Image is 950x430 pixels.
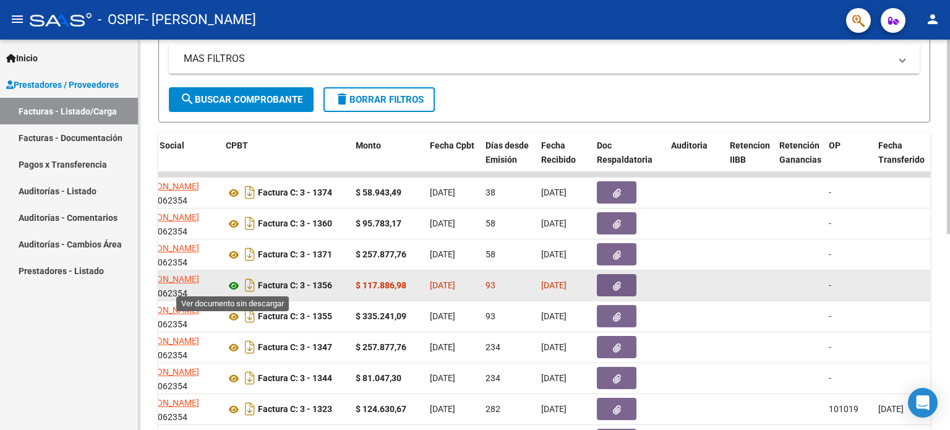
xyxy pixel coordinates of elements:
span: [DATE] [541,249,567,259]
span: - [829,187,831,197]
datatable-header-cell: Retención Ganancias [774,132,824,187]
span: - [829,311,831,321]
datatable-header-cell: Monto [351,132,425,187]
span: - [829,373,831,383]
button: Borrar Filtros [323,87,435,112]
div: 20139062354 [133,272,216,298]
strong: Factura C: 3 - 1374 [258,188,332,198]
span: Inicio [6,51,38,65]
span: [DATE] [430,280,455,290]
span: Auditoria [671,140,708,150]
span: [DATE] [430,249,455,259]
i: Descargar documento [242,183,258,202]
span: [PERSON_NAME] [133,336,199,346]
datatable-header-cell: Fecha Cpbt [425,132,481,187]
span: 282 [486,404,500,414]
span: - OSPIF [98,6,145,33]
span: Retención Ganancias [779,140,821,165]
strong: $ 95.783,17 [356,218,401,228]
datatable-header-cell: OP [824,132,873,187]
i: Descargar documento [242,368,258,388]
span: Buscar Comprobante [180,94,302,105]
i: Descargar documento [242,399,258,419]
span: [PERSON_NAME] [133,367,199,377]
strong: $ 257.877,76 [356,342,406,352]
div: 20139062354 [133,365,216,391]
mat-expansion-panel-header: MAS FILTROS [169,44,920,74]
datatable-header-cell: Auditoria [666,132,725,187]
span: - [PERSON_NAME] [145,6,256,33]
datatable-header-cell: Fecha Recibido [536,132,592,187]
datatable-header-cell: Doc Respaldatoria [592,132,666,187]
span: [DATE] [541,342,567,352]
div: 20139062354 [133,396,216,422]
span: - [829,249,831,259]
mat-icon: delete [335,92,349,106]
span: 93 [486,280,495,290]
span: [DATE] [541,311,567,321]
strong: $ 257.877,76 [356,249,406,259]
strong: Factura C: 3 - 1371 [258,250,332,260]
span: [DATE] [430,342,455,352]
span: 93 [486,311,495,321]
span: [PERSON_NAME] [133,243,199,253]
span: Borrar Filtros [335,94,424,105]
span: 58 [486,249,495,259]
span: Fecha Cpbt [430,140,474,150]
i: Descargar documento [242,213,258,233]
strong: $ 81.047,30 [356,373,401,383]
datatable-header-cell: Días desde Emisión [481,132,536,187]
strong: Factura C: 3 - 1323 [258,405,332,415]
span: [DATE] [541,280,567,290]
span: [PERSON_NAME] [133,212,199,222]
span: CPBT [226,140,248,150]
span: [DATE] [430,187,455,197]
span: [DATE] [541,218,567,228]
span: Razón Social [133,140,184,150]
span: [PERSON_NAME] [133,398,199,408]
i: Descargar documento [242,337,258,357]
button: Buscar Comprobante [169,87,314,112]
div: 20139062354 [133,210,216,236]
strong: $ 124.630,67 [356,404,406,414]
datatable-header-cell: Retencion IIBB [725,132,774,187]
span: Días desde Emisión [486,140,529,165]
i: Descargar documento [242,306,258,326]
span: [PERSON_NAME] [133,274,199,284]
mat-icon: person [925,12,940,27]
strong: Factura C: 3 - 1360 [258,219,332,229]
mat-panel-title: MAS FILTROS [184,52,890,66]
span: Fecha Recibido [541,140,576,165]
span: [DATE] [430,311,455,321]
span: 234 [486,342,500,352]
div: 20139062354 [133,179,216,205]
span: Retencion IIBB [730,140,770,165]
span: [DATE] [430,373,455,383]
strong: Factura C: 3 - 1347 [258,343,332,353]
strong: $ 117.886,98 [356,280,406,290]
span: [DATE] [541,187,567,197]
mat-icon: menu [10,12,25,27]
span: [DATE] [430,218,455,228]
span: - [829,342,831,352]
span: - [829,218,831,228]
div: 20139062354 [133,241,216,267]
span: 101019 [829,404,858,414]
span: [PERSON_NAME] [133,305,199,315]
mat-icon: search [180,92,195,106]
span: 234 [486,373,500,383]
div: 20139062354 [133,303,216,329]
strong: Factura C: 3 - 1355 [258,312,332,322]
datatable-header-cell: CPBT [221,132,351,187]
span: [PERSON_NAME] [133,181,199,191]
span: Monto [356,140,381,150]
div: 20139062354 [133,334,216,360]
datatable-header-cell: Razón Social [128,132,221,187]
span: Fecha Transferido [878,140,925,165]
strong: Factura C: 3 - 1344 [258,374,332,384]
div: Open Intercom Messenger [908,388,938,418]
span: [DATE] [541,373,567,383]
strong: $ 58.943,49 [356,187,401,197]
span: [DATE] [541,404,567,414]
strong: Factura C: 3 - 1356 [258,281,332,291]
